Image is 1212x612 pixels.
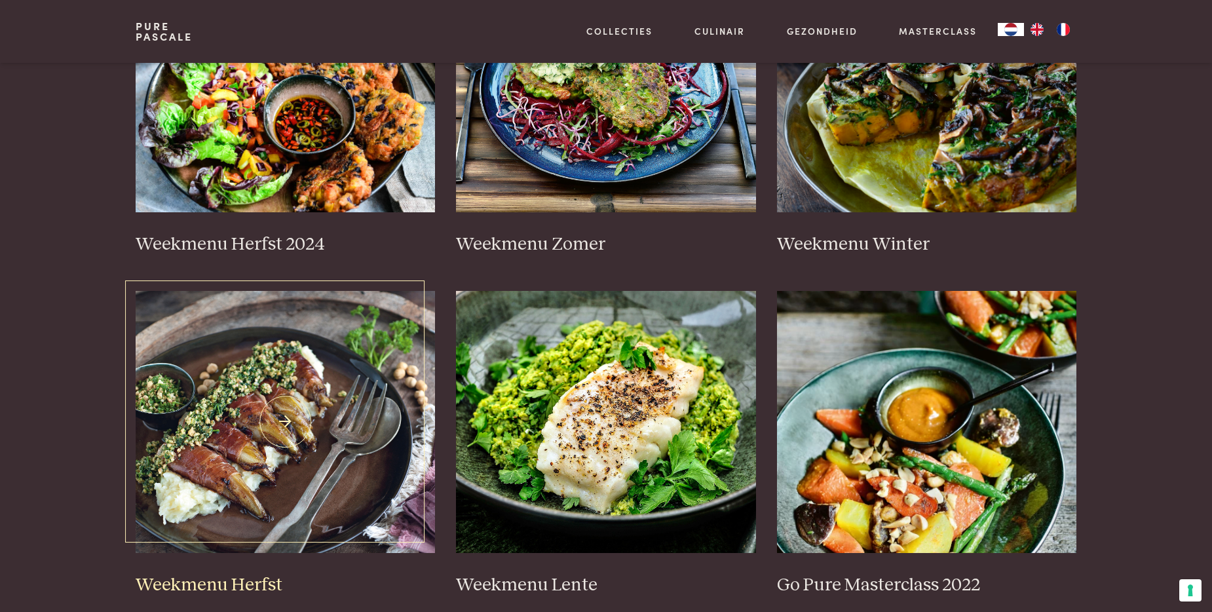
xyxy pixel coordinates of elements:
h3: Weekmenu Zomer [456,233,756,256]
a: Collecties [586,24,653,38]
a: EN [1024,23,1050,36]
button: Uw voorkeuren voor toestemming voor trackingtechnologieën [1179,579,1202,602]
a: PurePascale [136,21,193,42]
a: NL [998,23,1024,36]
div: Language [998,23,1024,36]
a: Masterclass [899,24,977,38]
a: Weekmenu Lente Weekmenu Lente [456,291,756,596]
a: Weekmenu Herfst Weekmenu Herfst [136,291,436,596]
h3: Go Pure Masterclass 2022 [777,574,1077,597]
aside: Language selected: Nederlands [998,23,1076,36]
img: Weekmenu Herfst [136,291,436,553]
a: Culinair [694,24,745,38]
a: Gezondheid [787,24,858,38]
h3: Weekmenu Herfst 2024 [136,233,436,256]
a: FR [1050,23,1076,36]
img: Go Pure Masterclass 2022 [777,291,1077,553]
a: Go Pure Masterclass 2022 Go Pure Masterclass 2022 [777,291,1077,596]
h3: Weekmenu Lente [456,574,756,597]
img: Weekmenu Lente [456,291,756,553]
h3: Weekmenu Herfst [136,574,436,597]
ul: Language list [1024,23,1076,36]
h3: Weekmenu Winter [777,233,1077,256]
